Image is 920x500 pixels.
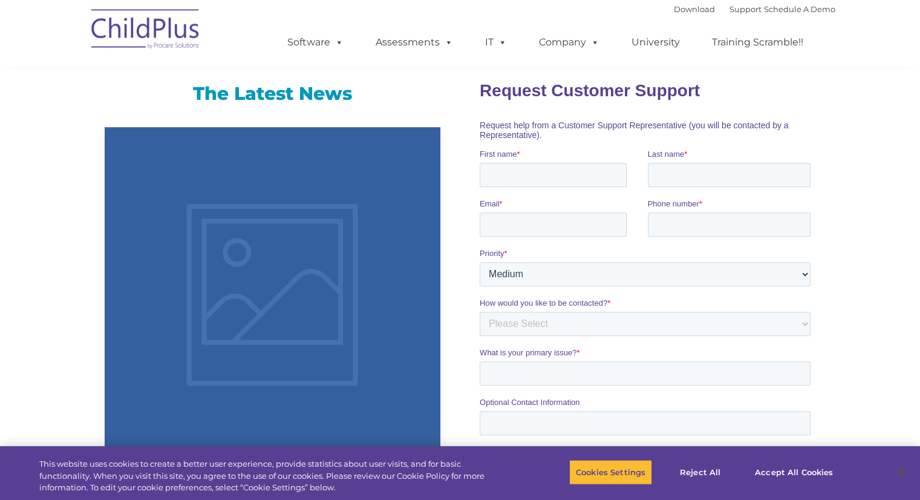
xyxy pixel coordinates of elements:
[527,30,612,54] a: Company
[105,82,440,106] h3: The Latest News
[364,30,465,54] a: Assessments
[473,30,519,54] a: IT
[700,30,815,54] a: Training Scramble!!
[85,1,206,61] img: ChildPlus by Procare Solutions
[748,459,840,485] button: Accept All Cookies
[662,459,738,485] button: Reject All
[39,458,506,494] div: This website uses cookies to create a better user experience, provide statistics about user visit...
[275,30,356,54] a: Software
[674,4,835,14] font: |
[764,4,835,14] a: Schedule A Demo
[674,4,715,14] a: Download
[729,4,762,14] a: Support
[619,30,692,54] a: University
[569,459,652,485] button: Cookies Settings
[887,459,914,485] button: Close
